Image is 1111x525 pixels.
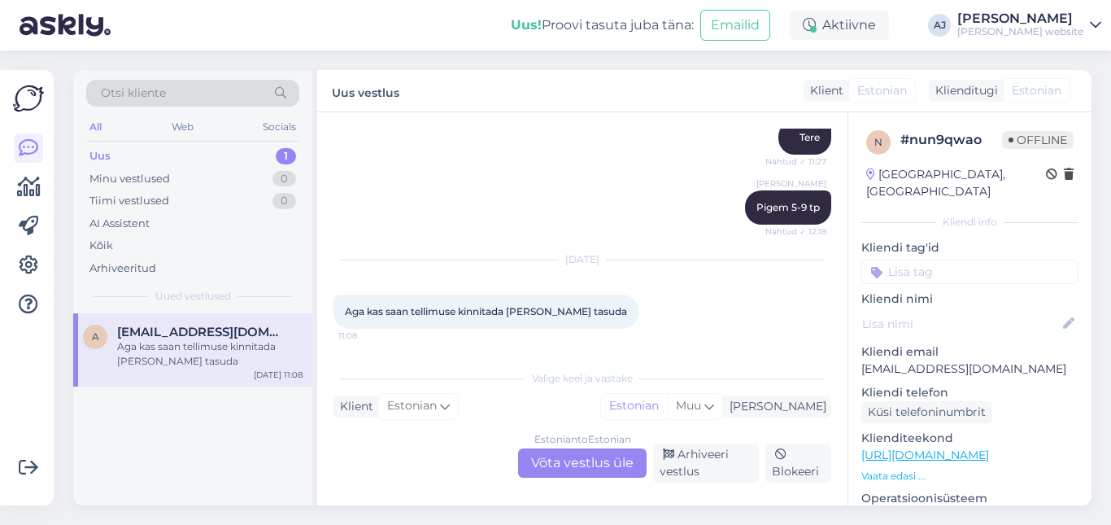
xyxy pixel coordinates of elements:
span: asdad@mail.ee [117,325,286,339]
span: n [874,136,882,148]
div: Proovi tasuta juba täna: [511,15,694,35]
div: [GEOGRAPHIC_DATA], [GEOGRAPHIC_DATA] [866,166,1046,200]
span: Estonian [1012,82,1061,99]
div: Estonian [601,394,667,418]
span: 11:08 [338,330,399,342]
div: Klient [333,398,373,415]
p: Kliendi tag'id [861,239,1078,256]
p: Kliendi email [861,343,1078,361]
input: Lisa nimi [862,315,1060,333]
div: Klient [804,82,843,99]
div: AJ [928,14,951,37]
div: Aga kas saan tellimuse kinnitada [PERSON_NAME] tasuda [117,339,303,369]
p: Klienditeekond [861,430,1078,447]
div: Võta vestlus üle [518,448,647,478]
span: Offline [1002,131,1074,149]
p: Vaata edasi ... [861,469,1078,483]
div: Klienditugi [929,82,998,99]
div: Arhiveeritud [89,260,156,277]
img: Askly Logo [13,83,44,114]
div: [DATE] 11:08 [254,369,303,381]
span: a [92,330,99,343]
span: Nähtud ✓ 12:18 [765,225,826,238]
div: 1 [276,148,296,164]
b: Uus! [511,17,542,33]
p: Kliendi telefon [861,384,1078,401]
a: [PERSON_NAME][PERSON_NAME] website [957,12,1101,38]
span: Uued vestlused [155,289,231,304]
div: [PERSON_NAME] [723,398,826,415]
a: [URL][DOMAIN_NAME] [861,448,989,462]
div: Web [168,116,197,138]
div: Aktiivne [790,11,889,40]
button: Emailid [700,10,770,41]
span: Estonian [387,397,437,415]
span: Nähtud ✓ 11:27 [765,155,826,168]
span: Aga kas saan tellimuse kinnitada [PERSON_NAME] tasuda [345,305,627,317]
div: 0 [272,193,296,209]
div: Minu vestlused [89,171,170,187]
div: Blokeeri [765,444,831,483]
span: Estonian [857,82,907,99]
span: [PERSON_NAME] [756,177,826,190]
span: Pigem 5-9 tp [756,201,820,213]
input: Lisa tag [861,260,1078,284]
div: # nun9qwao [900,130,1002,150]
div: [DATE] [333,252,831,267]
div: Socials [259,116,299,138]
div: Küsi telefoninumbrit [861,401,992,423]
div: All [86,116,105,138]
p: [EMAIL_ADDRESS][DOMAIN_NAME] [861,361,1078,378]
span: Otsi kliente [101,85,166,102]
div: AI Assistent [89,216,150,232]
label: Uus vestlus [332,80,399,102]
span: Tere [799,131,820,143]
span: Muu [676,398,701,413]
p: Kliendi nimi [861,291,1078,308]
div: Uus [89,148,111,164]
div: Arhiveeri vestlus [653,444,759,483]
div: [PERSON_NAME] website [957,25,1083,38]
div: 0 [272,171,296,187]
p: Operatsioonisüsteem [861,490,1078,507]
div: Valige keel ja vastake [333,371,831,386]
div: Estonian to Estonian [534,432,631,447]
div: Kõik [89,238,113,254]
div: [PERSON_NAME] [957,12,1083,25]
div: Kliendi info [861,215,1078,230]
div: Tiimi vestlused [89,193,169,209]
